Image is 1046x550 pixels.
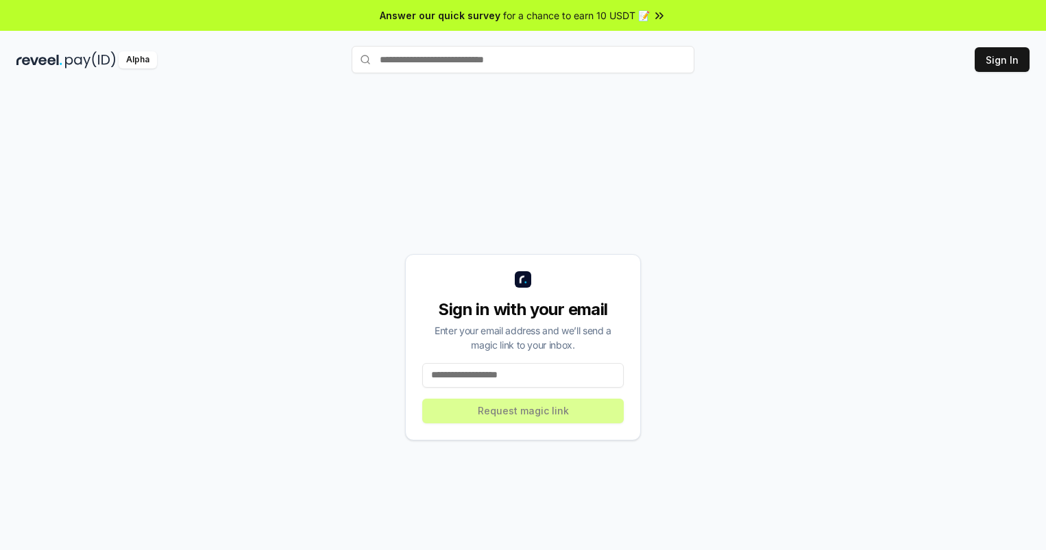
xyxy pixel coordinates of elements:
span: for a chance to earn 10 USDT 📝 [503,8,650,23]
img: pay_id [65,51,116,68]
div: Enter your email address and we’ll send a magic link to your inbox. [422,323,624,352]
img: reveel_dark [16,51,62,68]
img: logo_small [515,271,531,288]
button: Sign In [975,47,1030,72]
div: Sign in with your email [422,299,624,321]
div: Alpha [119,51,157,68]
span: Answer our quick survey [380,8,500,23]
